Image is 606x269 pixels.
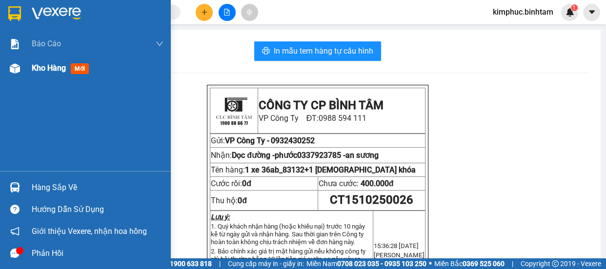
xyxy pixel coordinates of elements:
[434,258,505,269] span: Miền Bắc
[10,182,20,192] img: warehouse-icon
[319,114,366,123] span: 0988 594 111
[274,45,373,57] span: In mẫu tem hàng tự cấu hình
[35,34,128,53] span: 0988 594 111
[32,246,163,261] div: Phản hồi
[156,40,163,48] span: down
[10,63,20,74] img: warehouse-icon
[245,165,416,174] span: 1 xe 36ab_83132+1 [DEMOGRAPHIC_DATA] khóa
[297,151,345,160] span: 0337923785 -
[211,165,416,174] span: Tên hàng:
[463,260,505,268] strong: 0369 525 060
[306,258,426,269] span: Miền Nam
[225,136,269,145] span: VP Công Ty -
[238,196,247,205] strong: 0đ
[10,205,20,214] span: question-circle
[330,193,413,207] span: CT1510250026
[25,68,139,77] span: Dọc đường -
[232,151,345,160] span: Dọc đường -
[485,6,561,18] span: kimphuc.binhtam
[32,202,163,217] div: Hướng dẫn sử dụng
[4,7,33,51] img: logo
[32,225,147,237] span: Giới thiệu Vexere, nhận hoa hồng
[319,179,394,188] span: Chưa cước:
[10,39,20,49] img: solution-icon
[64,56,108,65] span: 0932430252
[211,213,230,221] strong: Lưu ý:
[35,5,132,33] strong: CÔNG TY CP BÌNH TÂM
[242,179,251,188] span: 0đ
[583,4,600,21] button: caret-down
[90,68,139,77] span: 0337923785 -
[211,136,225,145] span: Gửi:
[68,68,139,77] span: phước
[587,8,596,17] span: caret-down
[223,9,230,16] span: file-add
[196,4,213,21] button: plus
[259,98,384,112] strong: CÔNG TY CP BÌNH TÂM
[271,136,315,145] span: 0932430252
[337,260,426,268] strong: 0708 023 035 - 0935 103 250
[4,68,139,77] span: Nhận:
[211,223,365,246] span: 1. Quý khách nhận hàng (hoặc khiếu nại) trước 10 ngày kể từ ngày gửi và nhận hàng. Sau thời gian ...
[572,4,576,11] span: 1
[8,6,21,21] img: logo-vxr
[32,63,66,73] span: Kho hàng
[262,47,270,56] span: printer
[254,41,381,61] button: printerIn mẫu tem hàng tự cấu hình
[259,114,367,123] span: VP Công Ty ĐT:
[241,4,258,21] button: aim
[345,151,379,160] span: an sương
[571,4,578,11] sup: 1
[552,260,559,267] span: copyright
[374,251,424,259] span: [PERSON_NAME]
[211,151,345,160] span: Nhận:
[374,242,419,250] span: 15:36:28 [DATE]
[211,179,251,188] span: Cước rồi:
[219,4,236,21] button: file-add
[10,249,20,258] span: message
[512,258,513,269] span: |
[361,179,394,188] span: 400.000đ
[246,9,253,16] span: aim
[211,196,247,205] span: Thu hộ:
[71,63,89,74] span: mới
[18,56,62,65] span: VP Công Ty -
[10,227,20,236] span: notification
[212,89,256,133] img: logo
[32,180,163,195] div: Hàng sắp về
[201,9,208,16] span: plus
[32,38,61,50] span: Báo cáo
[4,56,18,65] span: Gửi:
[429,262,432,266] span: ⚪️
[219,258,221,269] span: |
[566,8,574,17] img: icon-new-feature
[275,151,345,160] span: phước
[35,34,128,53] span: VP Công Ty ĐT:
[170,260,212,268] strong: 1900 633 818
[228,258,304,269] span: Cung cấp máy in - giấy in:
